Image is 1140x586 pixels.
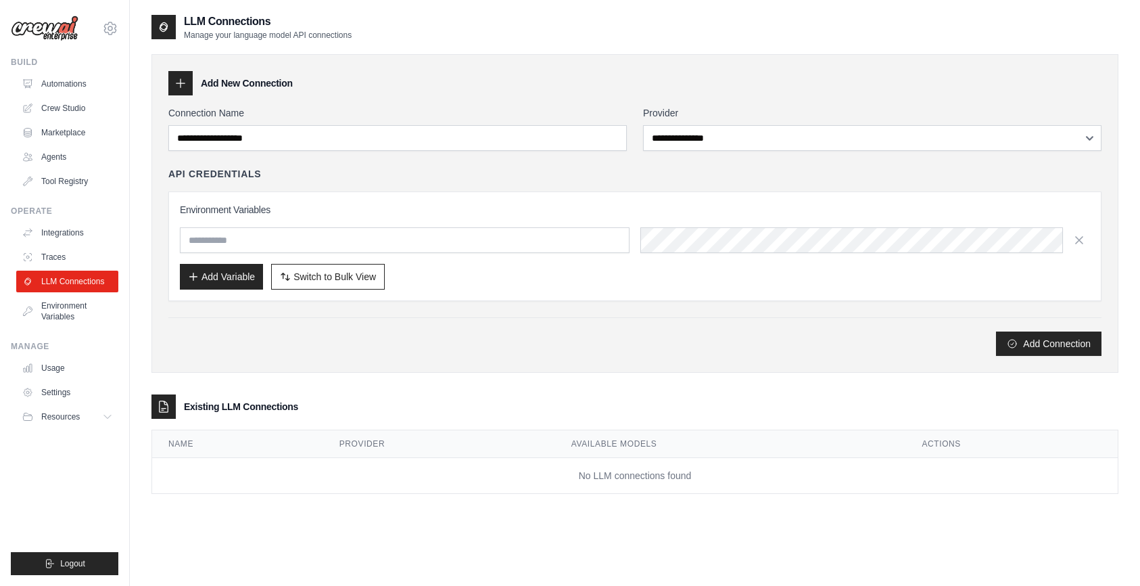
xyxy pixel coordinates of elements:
div: Build [11,57,118,68]
label: Provider [643,106,1101,120]
th: Available Models [555,430,906,458]
a: Crew Studio [16,97,118,119]
a: Settings [16,382,118,403]
label: Connection Name [168,106,627,120]
a: Traces [16,246,118,268]
span: Switch to Bulk View [293,270,376,284]
p: Manage your language model API connections [184,30,352,41]
div: Manage [11,341,118,352]
button: Add Variable [180,264,263,290]
h3: Add New Connection [201,76,293,90]
a: LLM Connections [16,271,118,292]
button: Resources [16,406,118,428]
button: Logout [11,552,118,575]
a: Marketplace [16,122,118,143]
button: Switch to Bulk View [271,264,385,290]
h3: Environment Variables [180,203,1090,217]
h3: Existing LLM Connections [184,400,298,413]
h2: LLM Connections [184,14,352,30]
th: Provider [323,430,555,458]
th: Name [152,430,323,458]
img: Logo [11,16,78,41]
a: Usage [16,357,118,379]
span: Logout [60,558,85,569]
a: Tool Registry [16,171,118,192]
td: No LLM connections found [152,458,1118,494]
a: Automations [16,73,118,95]
button: Add Connection [996,332,1101,356]
h4: API Credentials [168,167,261,181]
a: Environment Variables [16,295,118,328]
div: Operate [11,206,118,217]
span: Resources [41,411,80,422]
a: Agents [16,146,118,168]
th: Actions [905,430,1118,458]
a: Integrations [16,222,118,244]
